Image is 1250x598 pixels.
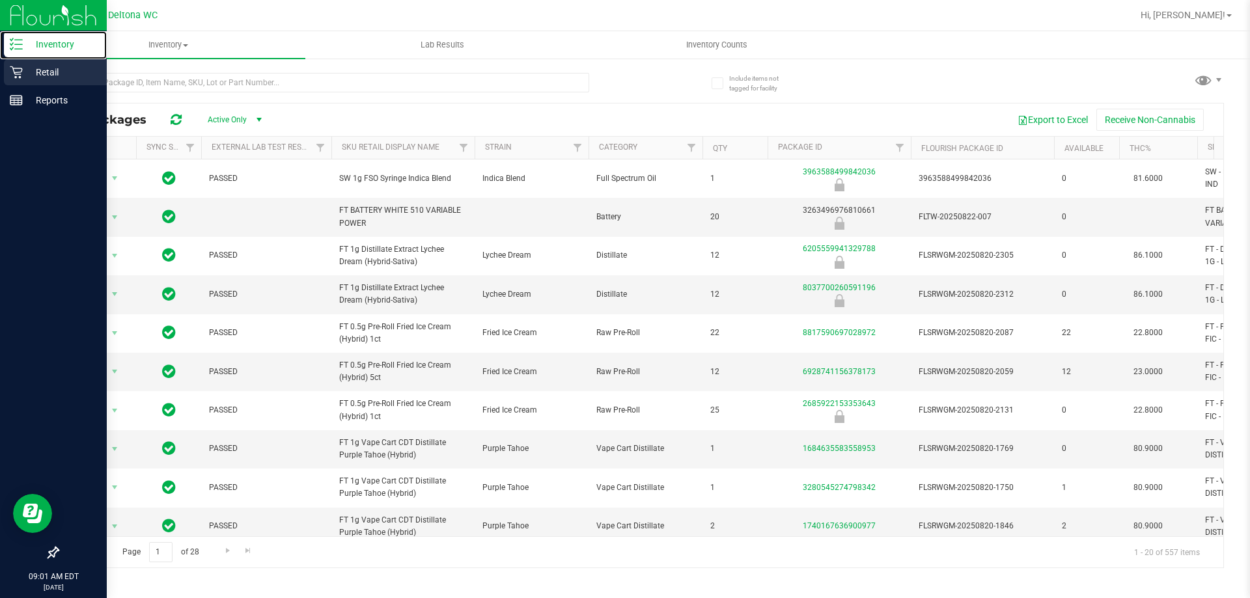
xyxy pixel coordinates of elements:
p: Retail [23,64,101,80]
span: SW 1g FSO Syringe Indica Blend [339,172,467,185]
a: 6928741156378173 [803,367,876,376]
button: Export to Excel [1009,109,1096,131]
p: [DATE] [6,582,101,592]
p: Inventory [23,36,101,52]
a: 6205559941329788 [803,244,876,253]
inline-svg: Retail [10,66,23,79]
span: Purple Tahoe [482,520,581,532]
span: 22 [710,327,760,339]
span: 1 [710,442,760,455]
span: Raw Pre-Roll [596,327,695,339]
span: In Sync [162,285,176,303]
span: Vape Cart Distillate [596,520,695,532]
span: Distillate [596,288,695,301]
span: FT 1g Distillate Extract Lychee Dream (Hybrid-Sativa) [339,282,467,306]
span: In Sync [162,169,176,187]
span: select [107,362,123,381]
span: 12 [1062,366,1111,378]
span: 0 [1062,211,1111,223]
span: Fried Ice Cream [482,327,581,339]
span: PASSED [209,520,324,532]
a: Filter [180,137,201,159]
span: PASSED [209,404,324,416]
span: In Sync [162,362,176,381]
span: Purple Tahoe [482,442,581,455]
span: 22.8000 [1127,323,1169,342]
input: Search Package ID, Item Name, SKU, Lot or Part Number... [57,73,589,92]
span: select [107,517,123,536]
div: Launch Hold [766,294,913,307]
span: 0 [1062,442,1111,455]
span: 80.9000 [1127,439,1169,458]
span: FLSRWGM-20250820-2059 [919,366,1046,378]
span: 25 [710,404,760,416]
span: FLTW-20250822-007 [919,211,1046,223]
div: 3263496976810661 [766,204,913,230]
span: 80.9000 [1127,478,1169,497]
a: THC% [1130,144,1151,153]
span: In Sync [162,401,176,419]
span: 12 [710,249,760,262]
a: Inventory Counts [579,31,854,59]
a: External Lab Test Result [212,143,314,152]
span: 0 [1062,404,1111,416]
a: Filter [681,137,702,159]
span: 1 [1062,482,1111,494]
inline-svg: Inventory [10,38,23,51]
span: In Sync [162,323,176,342]
span: FT 1g Distillate Extract Lychee Dream (Hybrid-Sativa) [339,243,467,268]
span: Vape Cart Distillate [596,442,695,455]
span: Include items not tagged for facility [729,74,794,93]
div: Newly Received [766,410,913,423]
span: All Packages [68,113,160,127]
a: Filter [567,137,589,159]
input: 1 [149,542,173,562]
span: Indica Blend [482,172,581,185]
a: Filter [889,137,911,159]
span: PASSED [209,249,324,262]
span: In Sync [162,517,176,535]
span: FLSRWGM-20250820-1769 [919,442,1046,455]
span: FT 0.5g Pre-Roll Fried Ice Cream (Hybrid) 1ct [339,398,467,422]
span: In Sync [162,439,176,457]
a: Sku Retail Display Name [342,143,439,152]
span: In Sync [162,208,176,226]
a: SKU Name [1208,143,1247,152]
span: select [107,169,123,187]
span: FT 1g Vape Cart CDT Distillate Purple Tahoe (Hybrid) [339,437,467,461]
span: 86.1000 [1127,246,1169,265]
span: 12 [710,366,760,378]
span: select [107,247,123,265]
a: 1684635583558953 [803,444,876,453]
span: select [107,478,123,496]
span: 12 [710,288,760,301]
span: PASSED [209,288,324,301]
span: Inventory [31,39,305,51]
inline-svg: Reports [10,94,23,107]
div: Locked due to Testing Failure [766,178,913,191]
span: 23.0000 [1127,362,1169,381]
div: Newly Received [766,217,913,230]
a: 8037700260591196 [803,283,876,292]
span: FLSRWGM-20250820-2131 [919,404,1046,416]
span: Full Spectrum Oil [596,172,695,185]
span: FLSRWGM-20250820-1846 [919,520,1046,532]
button: Receive Non-Cannabis [1096,109,1204,131]
span: Lychee Dream [482,249,581,262]
span: 3963588499842036 [919,172,1046,185]
span: FT 0.5g Pre-Roll Fried Ice Cream (Hybrid) 1ct [339,321,467,346]
span: Lychee Dream [482,288,581,301]
span: 0 [1062,288,1111,301]
span: Page of 28 [111,542,210,562]
p: Reports [23,92,101,108]
a: Category [599,143,637,152]
span: Lab Results [403,39,482,51]
span: FLSRWGM-20250820-2305 [919,249,1046,262]
span: 22 [1062,327,1111,339]
span: Raw Pre-Roll [596,366,695,378]
span: 1 [710,172,760,185]
span: 1 - 20 of 557 items [1124,542,1210,562]
iframe: Resource center [13,494,52,533]
span: PASSED [209,366,324,378]
a: Go to the last page [239,542,258,560]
